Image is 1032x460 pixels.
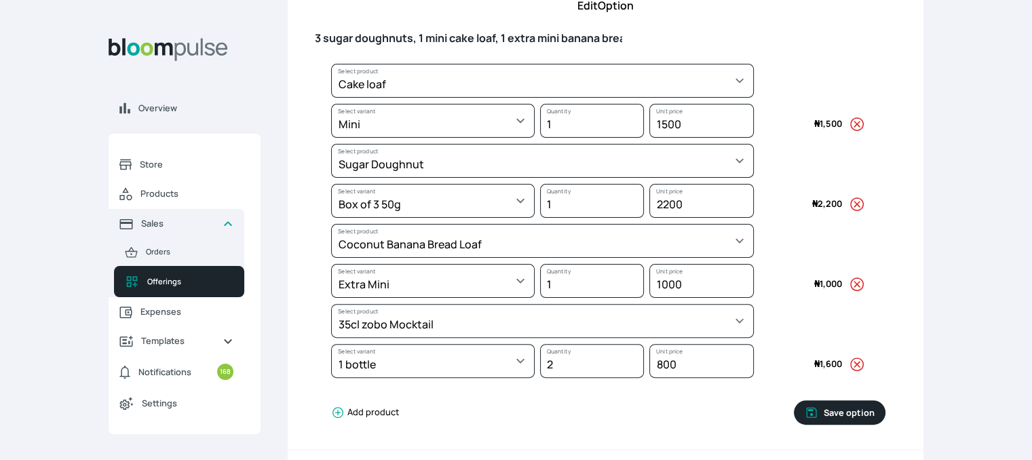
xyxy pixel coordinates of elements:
small: 168 [217,364,233,380]
a: Notifications168 [109,356,244,388]
span: ₦ [812,197,818,210]
span: ₦ [814,277,820,290]
a: Sales [109,209,244,238]
a: Offerings [114,266,244,297]
span: Notifications [138,366,191,379]
span: 2,200 [812,197,842,210]
span: 1,600 [814,358,842,370]
span: Orders [146,246,233,258]
span: Store [140,158,233,171]
span: 1,000 [814,277,842,290]
a: Orders [114,238,244,266]
a: Store [109,150,244,179]
a: Expenses [109,297,244,326]
span: 1,500 [814,117,842,130]
span: ₦ [814,358,820,370]
span: Offerings [147,276,233,288]
a: Templates [109,326,244,356]
span: Overview [138,102,250,115]
span: Templates [141,334,212,347]
a: Settings [109,388,244,418]
span: Products [140,187,233,200]
span: ₦ [814,117,820,130]
span: Sales [141,217,212,230]
input: Untitled option * [315,24,893,53]
a: Products [109,179,244,209]
button: Add product [326,406,399,419]
img: Bloom Logo [109,38,228,61]
span: Expenses [140,305,233,318]
a: Overview [109,94,261,123]
button: Save option [794,400,885,425]
span: Settings [142,397,233,410]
